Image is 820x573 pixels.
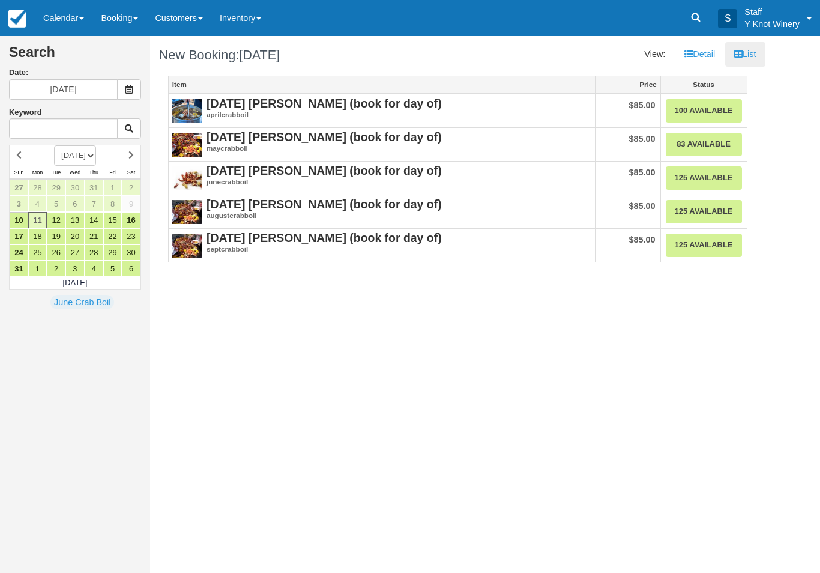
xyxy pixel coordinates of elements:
[172,232,202,262] img: S63-1
[47,261,65,277] a: 2
[635,42,674,67] li: View:
[172,97,202,127] img: S67-1
[85,212,103,228] a: 14
[172,110,592,120] em: aprilcrabboil
[207,198,442,211] strong: [DATE] [PERSON_NAME] (book for day of)
[85,228,103,244] a: 21
[159,48,448,62] h1: New Booking:
[10,261,28,277] a: 31
[85,196,103,212] a: 7
[28,244,47,261] a: 25
[28,228,47,244] a: 18
[122,180,140,196] a: 2
[103,212,122,228] a: 15
[629,100,656,110] span: $85.00
[85,244,103,261] a: 28
[9,67,141,79] label: Date:
[28,180,47,196] a: 28
[172,165,592,187] a: [DATE] [PERSON_NAME] (book for day of)junecrabboil
[172,131,202,161] img: S57-1
[47,228,65,244] a: 19
[28,166,47,179] th: Mon
[172,165,202,195] img: S66-1
[172,144,592,154] em: maycrabboil
[629,168,656,177] span: $85.00
[629,201,656,211] span: $85.00
[172,232,592,255] a: [DATE] [PERSON_NAME] (book for day of)septcrabboil
[85,261,103,277] a: 4
[122,228,140,244] a: 23
[103,228,122,244] a: 22
[47,212,65,228] a: 12
[117,118,141,139] button: Keyword Search
[65,244,84,261] a: 27
[85,166,103,179] th: Thu
[172,131,592,154] a: [DATE] [PERSON_NAME] (book for day of)maycrabboil
[718,9,737,28] div: S
[629,134,656,144] span: $85.00
[65,180,84,196] a: 30
[9,45,141,67] h2: Search
[65,228,84,244] a: 20
[172,244,592,255] em: septcrabboil
[207,130,442,144] strong: [DATE] [PERSON_NAME] (book for day of)
[47,196,65,212] a: 5
[65,212,84,228] a: 13
[239,47,280,62] span: [DATE]
[47,166,65,179] th: Tue
[744,18,800,30] p: Y Knot Winery
[28,196,47,212] a: 4
[122,196,140,212] a: 9
[172,97,592,120] a: [DATE] [PERSON_NAME] (book for day of)aprilcrabboil
[596,76,660,93] a: Price
[666,99,742,123] a: 100 Available
[629,235,656,244] span: $85.00
[47,180,65,196] a: 29
[172,198,202,228] img: S62-1
[169,76,595,93] a: Item
[10,277,141,289] td: [DATE]
[661,76,747,93] a: Status
[65,196,84,212] a: 6
[207,97,442,110] strong: [DATE] [PERSON_NAME] (book for day of)
[122,212,140,228] a: 16
[103,196,122,212] a: 8
[122,166,140,179] th: Sat
[9,108,42,117] label: Keyword
[666,166,742,190] a: 125 Available
[744,6,800,18] p: Staff
[10,196,28,212] a: 3
[207,164,442,177] strong: [DATE] [PERSON_NAME] (book for day of)
[10,212,28,228] a: 10
[28,261,47,277] a: 1
[666,133,742,156] a: 83 Available
[172,211,592,221] em: augustcrabboil
[103,180,122,196] a: 1
[666,234,742,257] a: 125 Available
[103,166,122,179] th: Fri
[10,180,28,196] a: 27
[725,42,765,67] a: List
[207,231,442,244] strong: [DATE] [PERSON_NAME] (book for day of)
[47,244,65,261] a: 26
[122,261,140,277] a: 6
[172,177,592,187] em: junecrabboil
[10,166,28,179] th: Sun
[28,212,47,228] a: 11
[675,42,724,67] a: Detail
[10,244,28,261] a: 24
[8,10,26,28] img: checkfront-main-nav-mini-logo.png
[103,244,122,261] a: 29
[122,244,140,261] a: 30
[103,261,122,277] a: 5
[10,228,28,244] a: 17
[666,200,742,223] a: 125 Available
[65,261,84,277] a: 3
[172,198,592,221] a: [DATE] [PERSON_NAME] (book for day of)augustcrabboil
[85,180,103,196] a: 31
[50,295,114,310] a: June Crab Boil
[65,166,84,179] th: Wed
